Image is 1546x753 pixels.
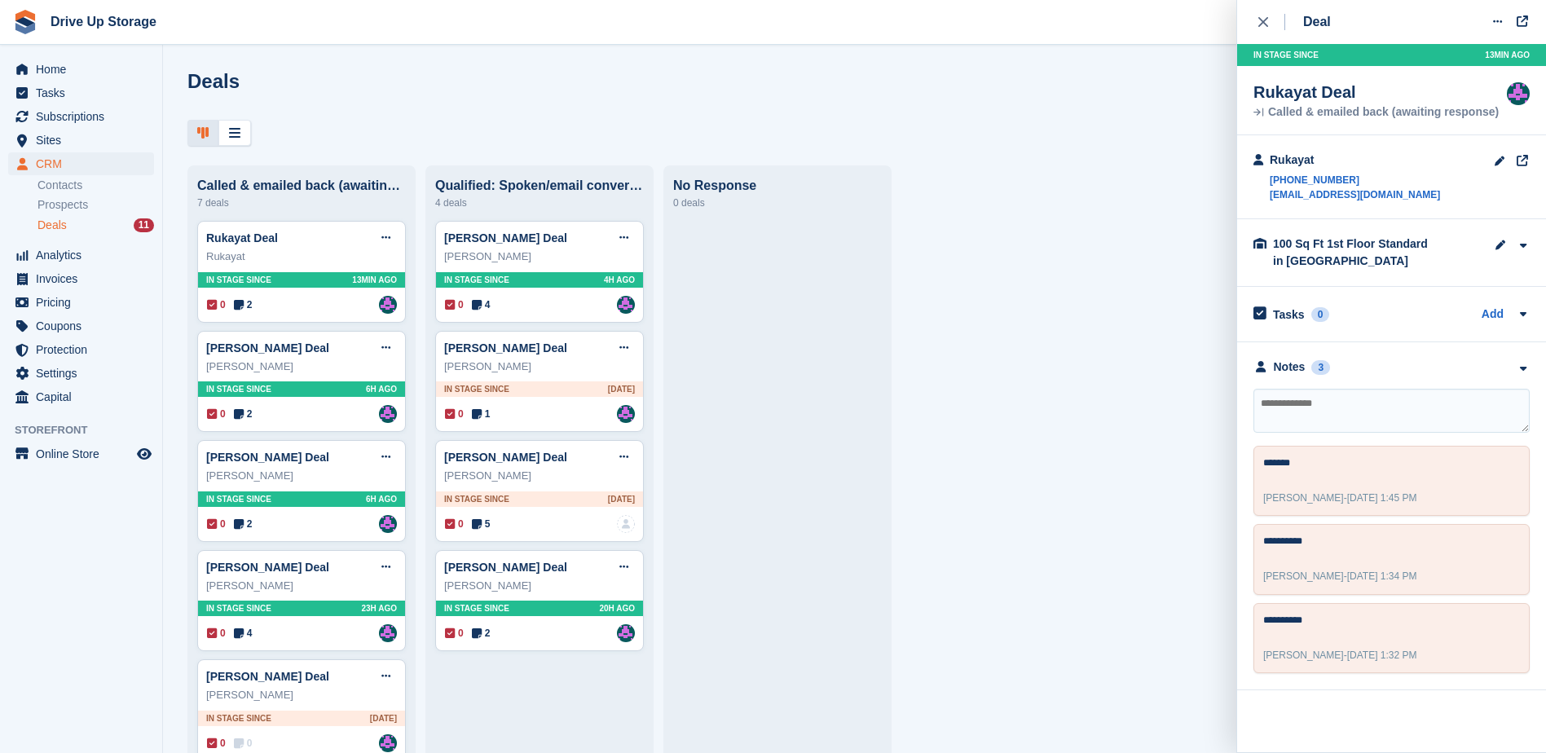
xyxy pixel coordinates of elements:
[206,274,271,286] span: In stage since
[673,193,882,213] div: 0 deals
[206,578,397,594] div: [PERSON_NAME]
[197,193,406,213] div: 7 deals
[206,341,329,354] a: [PERSON_NAME] Deal
[379,734,397,752] img: Andy
[36,291,134,314] span: Pricing
[234,517,253,531] span: 2
[604,274,635,286] span: 4H AGO
[673,178,882,193] div: No Response
[1507,82,1530,105] img: Andy
[379,296,397,314] a: Andy
[1253,107,1499,118] div: Called & emailed back (awaiting response)
[207,626,226,641] span: 0
[206,359,397,375] div: [PERSON_NAME]
[234,626,253,641] span: 4
[1347,650,1417,661] span: [DATE] 1:32 PM
[379,624,397,642] img: Andy
[435,193,644,213] div: 4 deals
[445,297,464,312] span: 0
[1263,492,1344,504] span: [PERSON_NAME]
[187,70,240,92] h1: Deals
[206,561,329,574] a: [PERSON_NAME] Deal
[1270,187,1440,202] a: [EMAIL_ADDRESS][DOMAIN_NAME]
[37,178,154,193] a: Contacts
[206,712,271,724] span: In stage since
[352,274,397,286] span: 13MIN AGO
[445,517,464,531] span: 0
[13,10,37,34] img: stora-icon-8386f47178a22dfd0bd8f6a31ec36ba5ce8667c1dd55bd0f319d3a0aa187defe.svg
[617,624,635,642] a: Andy
[435,178,644,193] div: Qualified: Spoken/email conversation with them
[36,58,134,81] span: Home
[1263,570,1344,582] span: [PERSON_NAME]
[445,626,464,641] span: 0
[1273,236,1436,270] div: 100 Sq Ft 1st Floor Standard in [GEOGRAPHIC_DATA]
[379,405,397,423] img: Andy
[1347,570,1417,582] span: [DATE] 1:34 PM
[234,297,253,312] span: 2
[444,231,567,244] a: [PERSON_NAME] Deal
[37,196,154,214] a: Prospects
[608,493,635,505] span: [DATE]
[36,81,134,104] span: Tasks
[134,218,154,232] div: 11
[444,602,509,614] span: In stage since
[36,152,134,175] span: CRM
[206,493,271,505] span: In stage since
[8,362,154,385] a: menu
[444,249,635,265] div: [PERSON_NAME]
[1311,360,1330,375] div: 3
[444,578,635,594] div: [PERSON_NAME]
[1263,491,1417,505] div: -
[8,385,154,408] a: menu
[36,338,134,361] span: Protection
[617,405,635,423] img: Andy
[1311,307,1330,322] div: 0
[206,687,397,703] div: [PERSON_NAME]
[206,249,397,265] div: Rukayat
[1263,648,1417,663] div: -
[36,267,134,290] span: Invoices
[206,383,271,395] span: In stage since
[8,338,154,361] a: menu
[207,297,226,312] span: 0
[15,422,162,438] span: Storefront
[444,359,635,375] div: [PERSON_NAME]
[1273,307,1305,322] h2: Tasks
[8,443,154,465] a: menu
[8,315,154,337] a: menu
[472,407,491,421] span: 1
[36,129,134,152] span: Sites
[445,407,464,421] span: 0
[472,297,491,312] span: 4
[234,736,253,751] span: 0
[8,129,154,152] a: menu
[36,315,134,337] span: Coupons
[206,468,397,484] div: [PERSON_NAME]
[1482,306,1504,324] a: Add
[444,561,567,574] a: [PERSON_NAME] Deal
[361,602,397,614] span: 23H AGO
[8,244,154,266] a: menu
[37,218,67,233] span: Deals
[36,105,134,128] span: Subscriptions
[1270,152,1440,169] div: Rukayat
[617,515,635,533] img: deal-assignee-blank
[44,8,163,35] a: Drive Up Storage
[8,267,154,290] a: menu
[1303,12,1331,32] div: Deal
[206,451,329,464] a: [PERSON_NAME] Deal
[366,383,397,395] span: 6H AGO
[617,296,635,314] img: Andy
[206,231,278,244] a: Rukayat Deal
[379,515,397,533] img: Andy
[206,670,329,683] a: [PERSON_NAME] Deal
[36,244,134,266] span: Analytics
[1263,569,1417,583] div: -
[1274,359,1306,376] div: Notes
